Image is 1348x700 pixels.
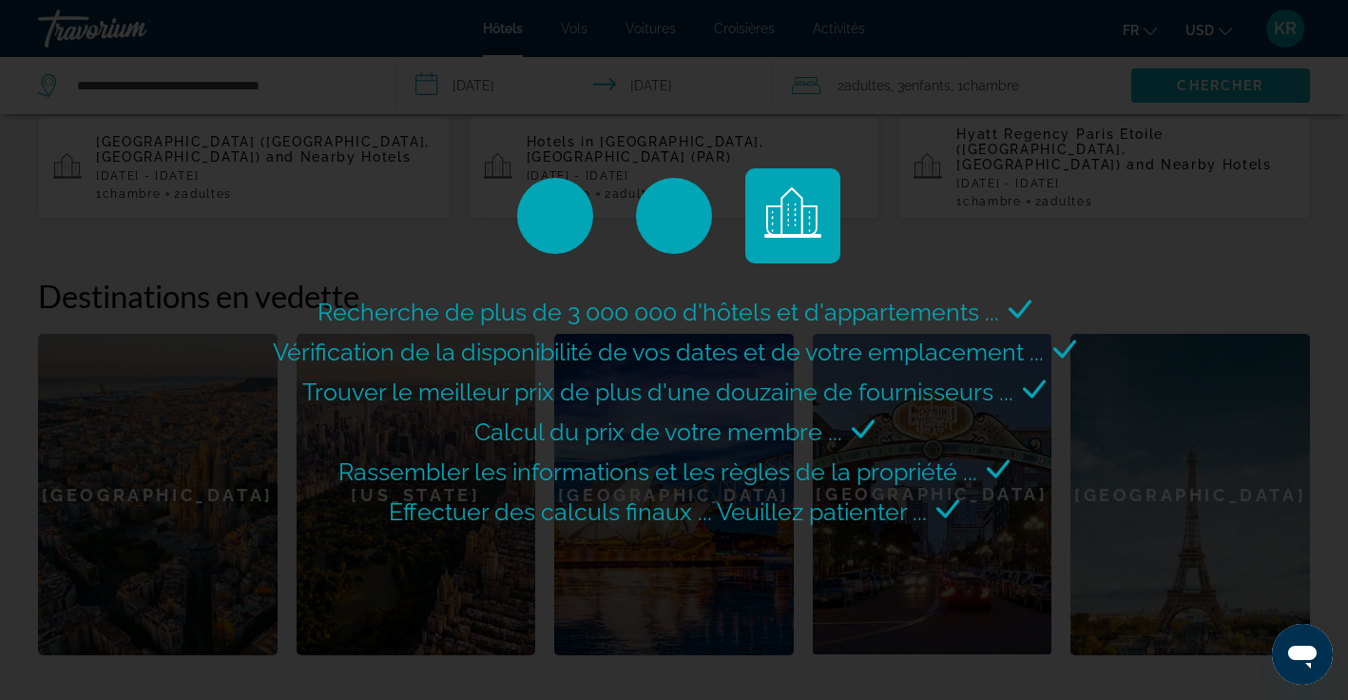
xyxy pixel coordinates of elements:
span: Rassembler les informations et les règles de la propriété ... [338,457,977,486]
span: Recherche de plus de 3 000 000 d'hôtels et d'appartements ... [318,298,999,326]
span: Trouver le meilleur prix de plus d'une douzaine de fournisseurs ... [302,378,1013,406]
span: Calcul du prix de votre membre ... [474,418,842,446]
span: Effectuer des calculs finaux ... Veuillez patienter ... [389,497,927,526]
span: Vérification de la disponibilité de vos dates et de votre emplacement ... [273,338,1044,366]
iframe: Bouton de lancement de la fenêtre de messagerie [1272,624,1333,685]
